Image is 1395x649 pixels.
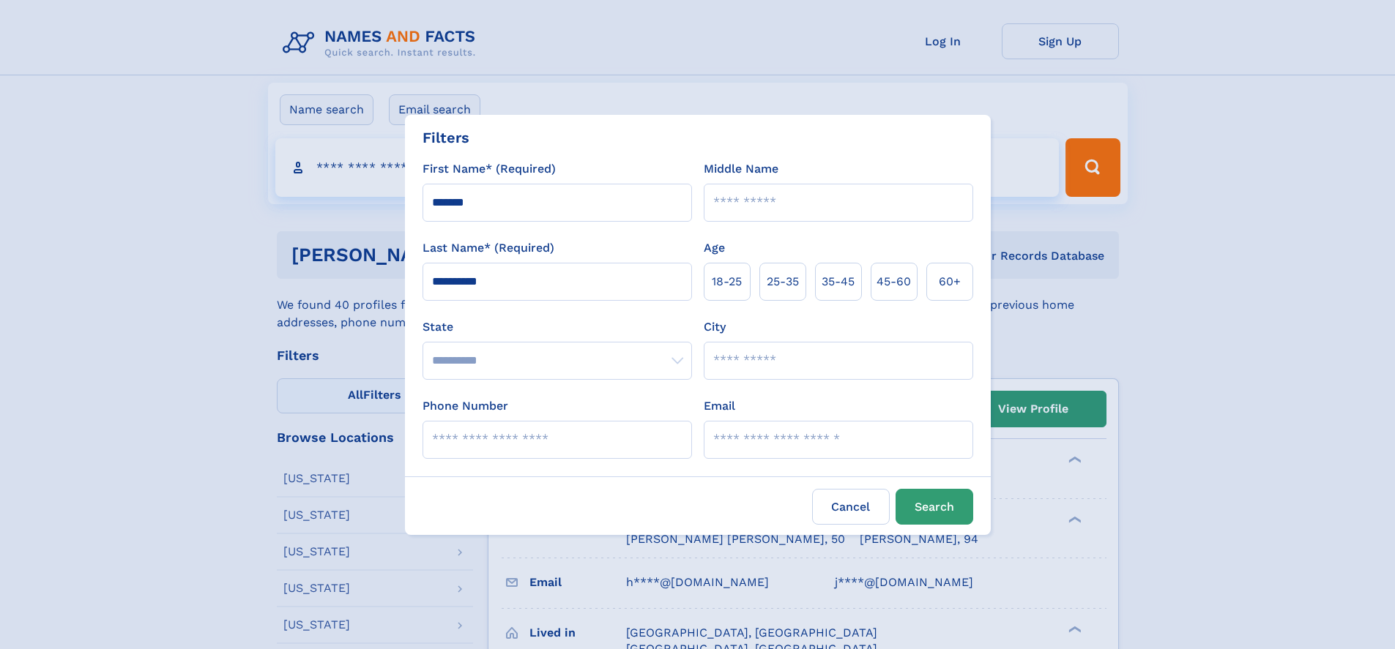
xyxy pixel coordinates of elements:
label: Phone Number [423,397,508,415]
label: Last Name* (Required) [423,239,554,257]
label: First Name* (Required) [423,160,556,178]
label: City [704,318,726,336]
span: 18‑25 [712,273,742,290]
label: Middle Name [704,160,778,178]
span: 60+ [939,273,961,290]
span: 35‑45 [822,273,855,290]
label: Cancel [812,489,890,525]
label: State [423,318,692,336]
span: 25‑35 [767,273,799,290]
button: Search [896,489,973,525]
label: Email [704,397,735,415]
label: Age [704,239,725,257]
span: 45‑60 [877,273,911,290]
div: Filters [423,127,469,149]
